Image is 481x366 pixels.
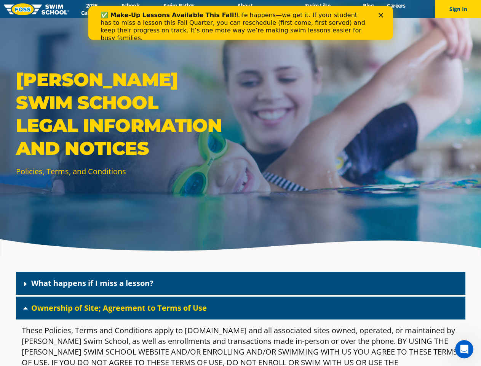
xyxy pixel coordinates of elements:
[16,272,465,295] div: What happens if I miss a lesson?
[147,2,211,16] a: Swim Path® Program
[4,3,69,15] img: FOSS Swim School Logo
[356,2,380,9] a: Blog
[16,68,237,160] p: [PERSON_NAME] Swim School Legal Information and Notices
[69,2,115,16] a: 2025 Calendar
[12,5,149,13] b: ✅ Make-Up Lessons Available This Fall!
[115,2,147,9] a: Schools
[31,303,207,313] a: Ownership of Site; Agreement to Terms of Use
[455,340,473,358] iframe: Intercom live chat
[16,166,237,177] p: Policies, Terms, and Conditions
[16,297,465,319] div: Ownership of Site; Agreement to Terms of Use
[380,2,412,9] a: Careers
[88,6,393,40] iframe: Intercom live chat banner
[31,278,153,288] a: What happens if I miss a lesson?
[12,5,280,36] div: Life happens—we get it. If your student has to miss a lesson this Fall Quarter, you can reschedul...
[211,2,279,16] a: About [PERSON_NAME]
[279,2,356,16] a: Swim Like [PERSON_NAME]
[290,7,298,11] div: Close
